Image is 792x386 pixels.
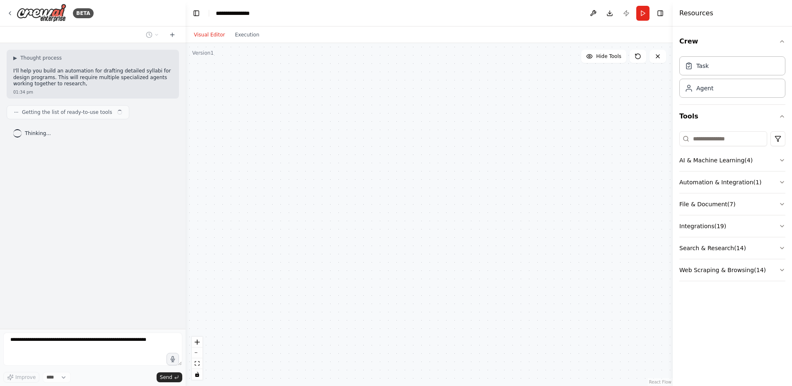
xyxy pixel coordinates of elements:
button: Start a new chat [166,30,179,40]
span: Thought process [20,55,62,61]
button: Hide left sidebar [191,7,202,19]
button: ▶Thought process [13,55,62,61]
p: I'll help you build an automation for drafting detailed syllabi for design programs. This will re... [13,68,172,87]
button: Web Scraping & Browsing(14) [679,259,785,281]
span: Getting the list of ready-to-use tools [22,109,112,116]
h4: Resources [679,8,713,18]
div: Crew [679,53,785,104]
button: Automation & Integration(1) [679,171,785,193]
div: Agent [696,84,713,92]
button: Crew [679,30,785,53]
span: Send [160,374,172,381]
img: Logo [17,4,66,22]
span: Improve [15,374,36,381]
button: Send [157,372,182,382]
div: BETA [73,8,94,18]
span: ▶ [13,55,17,61]
button: Hide right sidebar [654,7,666,19]
button: Execution [230,30,264,40]
button: zoom in [192,337,203,347]
div: 01:34 pm [13,89,172,95]
div: Task [696,62,709,70]
div: Version 1 [192,50,214,56]
button: Switch to previous chat [142,30,162,40]
button: File & Document(7) [679,193,785,215]
div: Tools [679,128,785,288]
button: AI & Machine Learning(4) [679,150,785,171]
button: zoom out [192,347,203,358]
span: Thinking... [25,130,51,137]
nav: breadcrumb [216,9,257,17]
button: Visual Editor [189,30,230,40]
button: Search & Research(14) [679,237,785,259]
button: Improve [3,372,39,383]
div: React Flow controls [192,337,203,380]
button: Integrations(19) [679,215,785,237]
a: React Flow attribution [649,380,671,384]
button: Hide Tools [581,50,626,63]
button: fit view [192,358,203,369]
button: Tools [679,105,785,128]
button: toggle interactivity [192,369,203,380]
span: Hide Tools [596,53,621,60]
button: Click to speak your automation idea [167,353,179,365]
